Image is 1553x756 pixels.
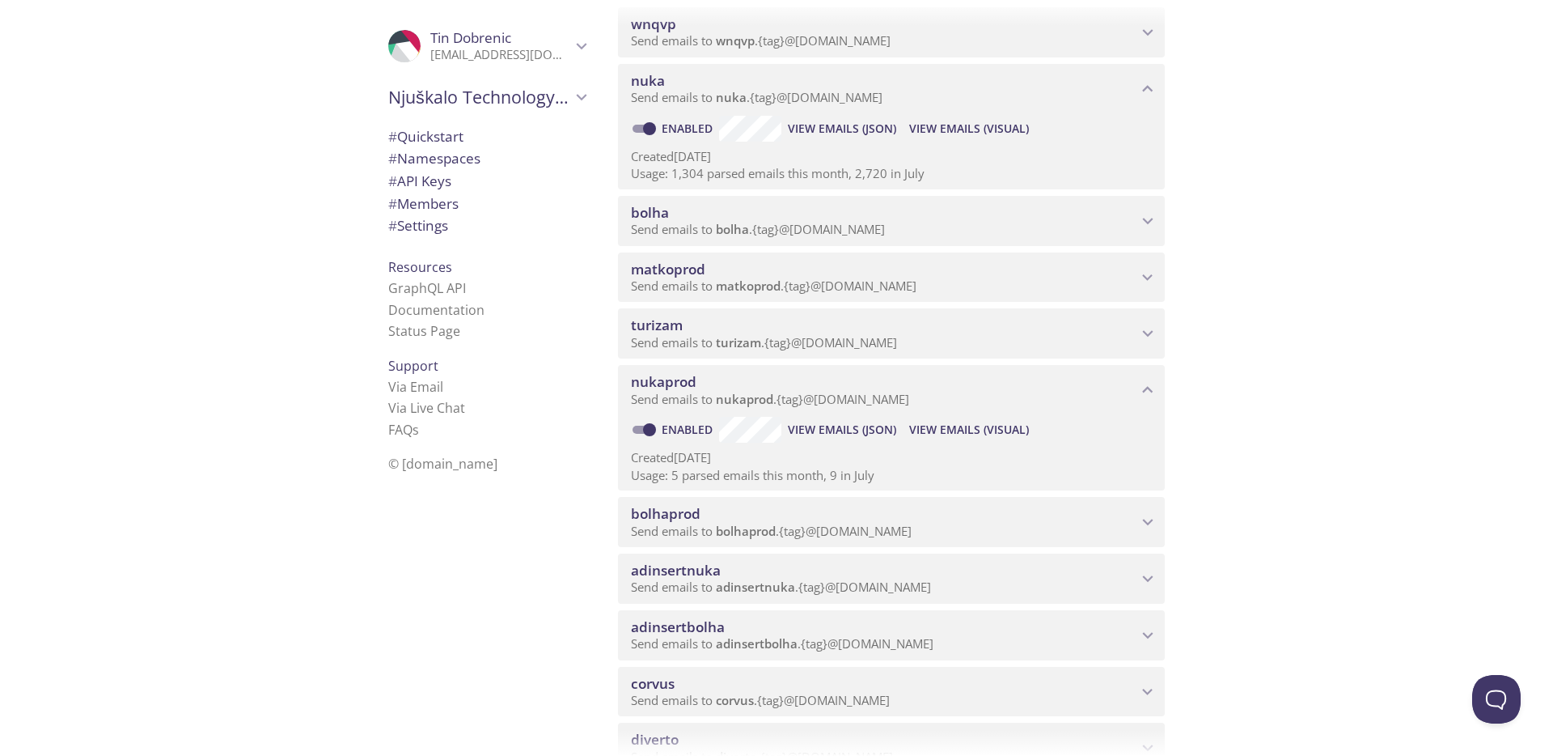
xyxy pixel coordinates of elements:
[909,420,1029,440] span: View Emails (Visual)
[631,316,683,334] span: turizam
[388,322,460,340] a: Status Page
[631,334,897,350] span: Send emails to . {tag} @[DOMAIN_NAME]
[631,165,1152,182] p: Usage: 1,304 parsed emails this month, 2,720 in July
[631,635,933,652] span: Send emails to . {tag} @[DOMAIN_NAME]
[631,467,1152,484] p: Usage: 5 parsed emails this month, 9 in July
[618,308,1165,359] div: turizam namespace
[659,121,719,136] a: Enabled
[388,149,397,168] span: #
[716,278,781,294] span: matkoprod
[716,221,749,237] span: bolha
[388,301,485,319] a: Documentation
[618,497,1165,547] div: bolhaprod namespace
[659,422,719,437] a: Enabled
[618,667,1165,717] div: corvus namespace
[716,391,773,407] span: nukaprod
[388,149,480,168] span: Namespaces
[631,618,725,636] span: adinsertbolha
[388,279,466,297] a: GraphQL API
[631,32,891,49] span: Send emails to . {tag} @[DOMAIN_NAME]
[631,260,705,278] span: matkoprod
[618,64,1165,114] div: nuka namespace
[388,357,438,375] span: Support
[375,193,599,215] div: Members
[788,420,896,440] span: View Emails (JSON)
[375,76,599,118] div: Njuškalo Technology d.o.o.
[618,7,1165,57] div: wnqvp namespace
[388,216,448,235] span: Settings
[631,148,1152,165] p: Created [DATE]
[388,172,397,190] span: #
[631,278,916,294] span: Send emails to . {tag} @[DOMAIN_NAME]
[618,610,1165,660] div: adinsertbolha namespace
[631,372,696,391] span: nukaprod
[388,194,397,213] span: #
[631,561,721,580] span: adinsertnuka
[375,19,599,73] div: Tin Dobrenic
[631,391,909,407] span: Send emails to . {tag} @[DOMAIN_NAME]
[388,378,443,396] a: Via Email
[716,32,755,49] span: wnqvp
[631,504,700,523] span: bolhaprod
[375,214,599,237] div: Team Settings
[716,635,798,652] span: adinsertbolha
[716,334,761,350] span: turizam
[618,253,1165,303] div: matkoprod namespace
[781,417,903,443] button: View Emails (JSON)
[618,365,1165,415] div: nukaprod namespace
[716,692,754,708] span: corvus
[618,554,1165,604] div: adinsertnuka namespace
[388,127,397,146] span: #
[781,116,903,142] button: View Emails (JSON)
[618,196,1165,246] div: bolha namespace
[631,449,1152,466] p: Created [DATE]
[388,216,397,235] span: #
[631,579,931,595] span: Send emails to . {tag} @[DOMAIN_NAME]
[388,86,571,108] span: Njuškalo Technology d.o.o.
[903,116,1035,142] button: View Emails (Visual)
[716,89,747,105] span: nuka
[631,221,885,237] span: Send emails to . {tag} @[DOMAIN_NAME]
[631,523,912,539] span: Send emails to . {tag} @[DOMAIN_NAME]
[1472,675,1521,724] iframe: Help Scout Beacon - Open
[388,127,463,146] span: Quickstart
[430,47,571,63] p: [EMAIL_ADDRESS][DOMAIN_NAME]
[909,119,1029,138] span: View Emails (Visual)
[413,421,419,439] span: s
[388,172,451,190] span: API Keys
[631,203,669,222] span: bolha
[903,417,1035,443] button: View Emails (Visual)
[375,170,599,193] div: API Keys
[375,125,599,148] div: Quickstart
[631,89,882,105] span: Send emails to . {tag} @[DOMAIN_NAME]
[631,692,890,708] span: Send emails to . {tag} @[DOMAIN_NAME]
[388,194,459,213] span: Members
[388,455,497,473] span: © [DOMAIN_NAME]
[788,119,896,138] span: View Emails (JSON)
[631,674,675,693] span: corvus
[375,147,599,170] div: Namespaces
[716,523,776,539] span: bolhaprod
[631,71,665,90] span: nuka
[388,258,452,276] span: Resources
[430,28,511,47] span: Tin Dobrenic
[388,421,419,439] a: FAQ
[388,399,465,417] a: Via Live Chat
[716,579,795,595] span: adinsertnuka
